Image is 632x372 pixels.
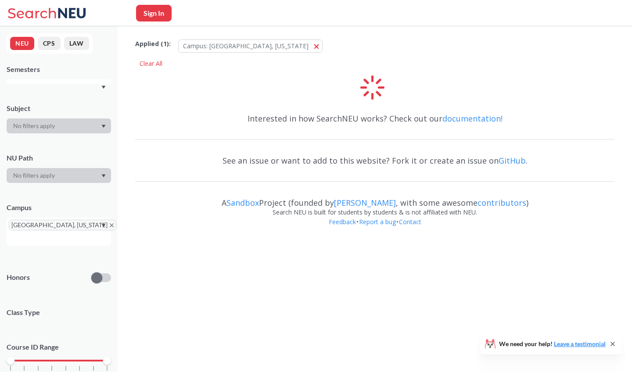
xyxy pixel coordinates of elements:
div: Interested in how SearchNEU works? Check out our [135,106,614,131]
div: Dropdown arrow [7,168,111,183]
a: Contact [399,218,422,226]
svg: Dropdown arrow [101,224,106,227]
button: NEU [10,37,34,50]
div: Clear All [135,57,167,70]
div: See an issue or want to add to this website? Fork it or create an issue on . [135,148,614,173]
span: [GEOGRAPHIC_DATA], [US_STATE]X to remove pill [9,220,116,230]
a: contributors [478,197,526,208]
div: • • [135,217,614,240]
a: Feedback [328,218,356,226]
div: [GEOGRAPHIC_DATA], [US_STATE]X to remove pillDropdown arrow [7,218,111,246]
span: Class Type [7,308,111,317]
span: Campus: [GEOGRAPHIC_DATA], [US_STATE] [183,42,309,50]
div: A Project (founded by , with some awesome ) [135,190,614,207]
p: Honors [7,272,30,283]
p: Course ID Range [7,342,111,352]
span: Applied ( 1 ): [135,39,171,49]
a: GitHub [499,155,526,166]
a: Sandbox [226,197,259,208]
svg: Dropdown arrow [101,125,106,128]
span: We need your help! [499,341,606,347]
svg: X to remove pill [110,223,114,227]
a: Report a bug [359,218,396,226]
a: documentation! [442,113,503,124]
div: Search NEU is built for students by students & is not affiliated with NEU. [135,207,614,217]
div: NU Path [7,153,111,163]
button: Campus: [GEOGRAPHIC_DATA], [US_STATE] [178,39,323,53]
button: LAW [64,37,89,50]
a: [PERSON_NAME] [334,197,396,208]
div: Semesters [7,64,111,74]
div: Dropdown arrow [7,118,111,133]
a: Leave a testimonial [554,340,606,347]
div: Campus [7,203,111,212]
div: Subject [7,104,111,113]
svg: Dropdown arrow [101,86,106,89]
button: CPS [38,37,61,50]
button: Sign In [136,5,172,21]
svg: Dropdown arrow [101,174,106,178]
